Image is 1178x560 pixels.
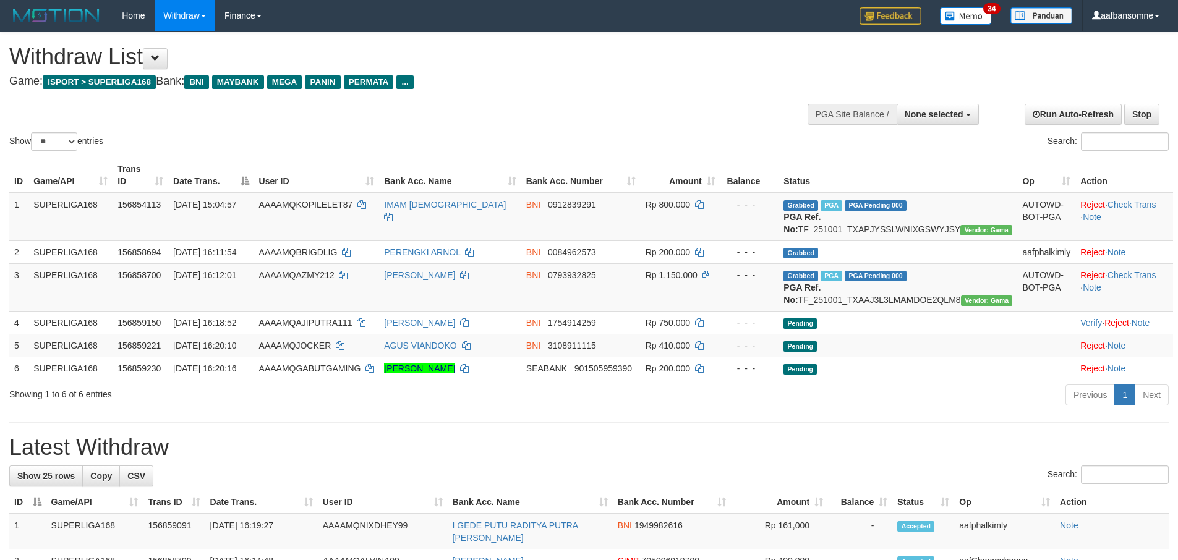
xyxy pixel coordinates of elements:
[384,247,460,257] a: PERENGKI ARNOL
[9,263,28,311] td: 3
[783,318,817,329] span: Pending
[954,491,1055,514] th: Op: activate to sort column ascending
[821,200,842,211] span: Marked by aafchhiseyha
[521,158,641,193] th: Bank Acc. Number: activate to sort column ascending
[384,341,456,350] a: AGUS VIANDOKO
[1048,132,1169,151] label: Search:
[1108,200,1156,210] a: Check Trans
[783,282,821,305] b: PGA Ref. No:
[1080,200,1105,210] a: Reject
[205,514,318,549] td: [DATE] 16:19:27
[259,363,361,373] span: AAAAMQGABUTGAMING
[1017,193,1075,241] td: AUTOWD-BOT-PGA
[173,363,236,373] span: [DATE] 16:20:16
[453,520,578,543] a: I GEDE PUTU RADITYA PUTRA [PERSON_NAME]
[548,200,596,210] span: Copy 0912839291 to clipboard
[212,75,264,89] span: MAYBANK
[117,270,161,280] span: 156858700
[259,247,338,257] span: AAAAMQBRIGDLIG
[940,7,992,25] img: Button%20Memo.svg
[783,364,817,375] span: Pending
[168,158,254,193] th: Date Trans.: activate to sort column descending
[783,248,818,258] span: Grabbed
[1080,270,1105,280] a: Reject
[31,132,77,151] select: Showentries
[1135,384,1169,405] a: Next
[960,225,1012,235] span: Vendor URL: https://trx31.1velocity.biz
[783,212,821,234] b: PGA Ref. No:
[184,75,208,89] span: BNI
[1075,193,1173,241] td: · ·
[173,341,236,350] span: [DATE] 16:20:10
[725,246,774,258] div: - - -
[173,318,236,328] span: [DATE] 16:18:52
[526,318,540,328] span: BNI
[1081,132,1169,151] input: Search:
[28,311,113,334] td: SUPERLIGA168
[318,491,448,514] th: User ID: activate to sort column ascending
[9,435,1169,460] h1: Latest Withdraw
[731,514,828,549] td: Rp 161,000
[379,158,521,193] th: Bank Acc. Name: activate to sort column ascending
[448,491,613,514] th: Bank Acc. Name: activate to sort column ascending
[1083,282,1101,292] a: Note
[574,363,632,373] span: Copy 901505959390 to clipboard
[1075,158,1173,193] th: Action
[9,491,46,514] th: ID: activate to sort column descending
[9,334,28,357] td: 5
[779,193,1017,241] td: TF_251001_TXAPJYSSLWNIXGSWYJSY
[82,465,120,486] a: Copy
[1108,363,1126,373] a: Note
[779,158,1017,193] th: Status
[9,240,28,263] td: 2
[90,471,112,481] span: Copy
[1080,318,1102,328] a: Verify
[127,471,145,481] span: CSV
[548,247,596,257] span: Copy 0084962573 to clipboard
[783,200,818,211] span: Grabbed
[384,318,455,328] a: [PERSON_NAME]
[1104,318,1129,328] a: Reject
[1081,465,1169,484] input: Search:
[548,270,596,280] span: Copy 0793932825 to clipboard
[9,158,28,193] th: ID
[725,362,774,375] div: - - -
[526,200,540,210] span: BNI
[1025,104,1122,125] a: Run Auto-Refresh
[28,158,113,193] th: Game/API: activate to sort column ascending
[117,247,161,257] span: 156858694
[1080,247,1105,257] a: Reject
[731,491,828,514] th: Amount: activate to sort column ascending
[1075,240,1173,263] td: ·
[1075,357,1173,380] td: ·
[897,104,979,125] button: None selected
[259,200,353,210] span: AAAAMQKOPILELET87
[28,240,113,263] td: SUPERLIGA168
[119,465,153,486] a: CSV
[117,200,161,210] span: 156854113
[526,247,540,257] span: BNI
[173,270,236,280] span: [DATE] 16:12:01
[1108,270,1156,280] a: Check Trans
[1010,7,1072,24] img: panduan.png
[384,363,455,373] a: [PERSON_NAME]
[783,341,817,352] span: Pending
[28,334,113,357] td: SUPERLIGA168
[779,263,1017,311] td: TF_251001_TXAAJ3L3LMAMDOE2QLM8
[344,75,394,89] span: PERMATA
[117,363,161,373] span: 156859230
[384,200,506,210] a: IMAM [DEMOGRAPHIC_DATA]
[28,357,113,380] td: SUPERLIGA168
[634,520,683,530] span: Copy 1949982616 to clipboard
[117,318,161,328] span: 156859150
[905,109,963,119] span: None selected
[646,318,690,328] span: Rp 750.000
[9,193,28,241] td: 1
[9,45,773,69] h1: Withdraw List
[1108,341,1126,350] a: Note
[1083,212,1101,222] a: Note
[1060,520,1078,530] a: Note
[897,521,934,532] span: Accepted
[613,491,732,514] th: Bank Acc. Number: activate to sort column ascending
[1048,465,1169,484] label: Search:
